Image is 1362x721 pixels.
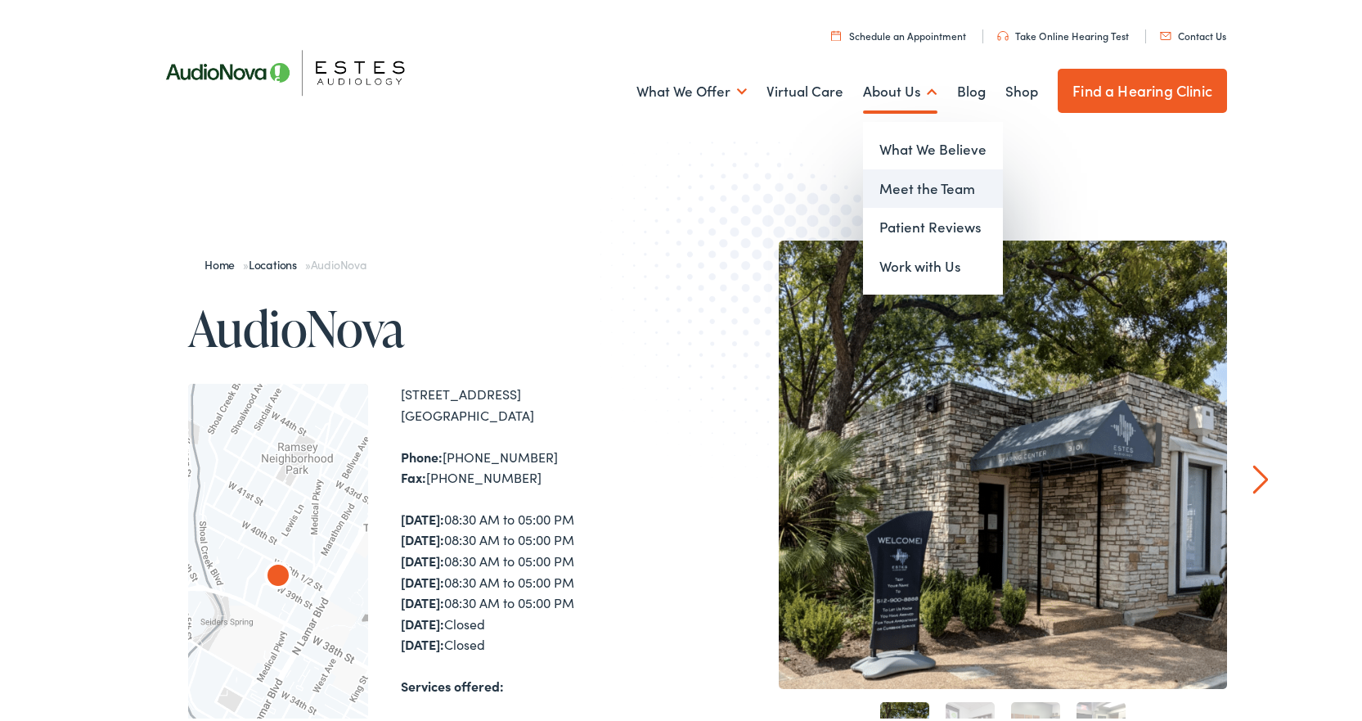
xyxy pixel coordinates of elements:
strong: [DATE]: [401,527,444,545]
div: [STREET_ADDRESS] [GEOGRAPHIC_DATA] [401,381,687,422]
a: Next [1253,462,1269,491]
strong: [DATE]: [401,507,444,525]
a: What We Believe [863,127,1003,166]
a: Work with Us [863,244,1003,283]
strong: [DATE]: [401,548,444,566]
div: 08:30 AM to 05:00 PM 08:30 AM to 05:00 PM 08:30 AM to 05:00 PM 08:30 AM to 05:00 PM 08:30 AM to 0... [401,506,687,652]
strong: Fax: [401,465,426,483]
img: utility icon [831,27,841,38]
a: Take Online Hearing Test [997,25,1129,39]
a: Virtual Care [766,58,843,119]
a: Schedule an Appointment [831,25,966,39]
div: AudioNova [252,548,304,601]
span: » » [205,253,366,269]
a: Blog [957,58,986,119]
strong: [DATE]: [401,611,444,629]
a: Patient Reviews [863,205,1003,244]
h1: AudioNova [188,298,687,352]
a: Locations [249,253,305,269]
img: utility icon [1160,29,1171,37]
a: Meet the Team [863,166,1003,205]
strong: [DATE]: [401,632,444,650]
a: Find a Hearing Clinic [1058,65,1227,110]
a: Contact Us [1160,25,1226,39]
a: What We Offer [636,58,747,119]
div: [PHONE_NUMBER] [PHONE_NUMBER] [401,444,687,485]
span: AudioNova [311,253,366,269]
strong: [DATE]: [401,570,444,588]
strong: Phone: [401,444,443,462]
strong: Services offered: [401,674,504,692]
a: About Us [863,58,937,119]
a: Home [205,253,243,269]
a: Shop [1005,58,1038,119]
img: utility icon [997,28,1009,38]
strong: [DATE]: [401,590,444,608]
